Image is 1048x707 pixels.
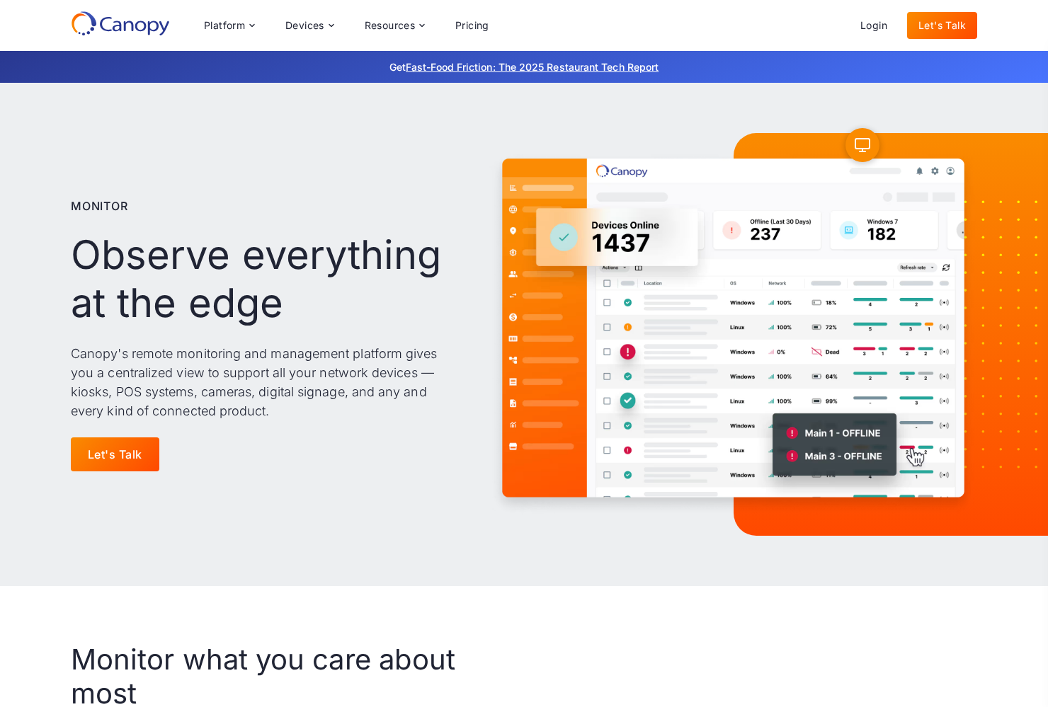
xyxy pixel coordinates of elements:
[71,197,128,214] p: Monitor
[177,59,871,74] p: Get
[71,344,461,420] p: Canopy's remote monitoring and management platform gives you a centralized view to support all yo...
[193,11,266,40] div: Platform
[849,12,899,39] a: Login
[353,11,435,40] div: Resources
[274,11,345,40] div: Devices
[285,21,324,30] div: Devices
[444,12,501,39] a: Pricing
[365,21,416,30] div: Resources
[204,21,245,30] div: Platform
[71,437,159,471] a: Let's Talk
[406,61,659,73] a: Fast-Food Friction: The 2025 Restaurant Tech Report
[907,12,977,39] a: Let's Talk
[71,231,461,326] h1: Observe everything at the edge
